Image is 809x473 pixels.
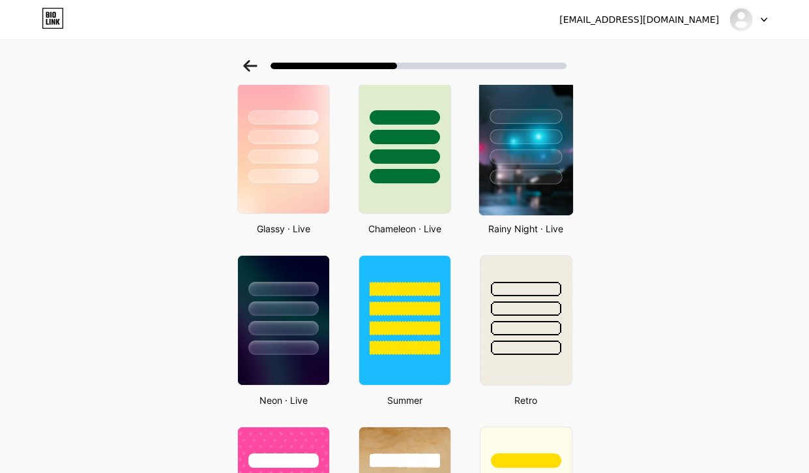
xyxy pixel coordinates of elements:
[355,393,455,407] div: Summer
[355,222,455,236] div: Chameleon · Live
[729,7,754,32] img: Rafael Querino
[478,82,572,215] img: rainy_night.jpg
[233,393,334,407] div: Neon · Live
[476,222,576,236] div: Rainy Night · Live
[233,222,334,236] div: Glassy · Live
[559,13,719,27] div: [EMAIL_ADDRESS][DOMAIN_NAME]
[476,393,576,407] div: Retro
